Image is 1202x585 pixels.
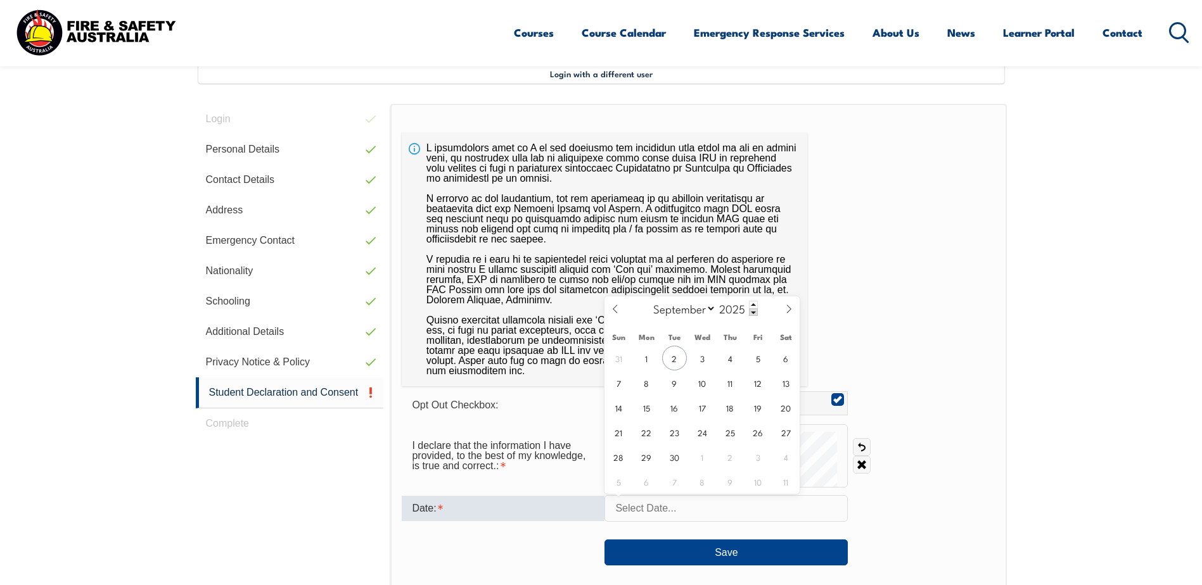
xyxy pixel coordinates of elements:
[604,539,848,565] button: Save
[746,346,770,370] span: September 5, 2025
[873,16,919,49] a: About Us
[853,438,871,456] a: Undo
[746,395,770,420] span: September 19, 2025
[196,286,384,317] a: Schooling
[774,420,798,444] span: September 27, 2025
[718,395,743,420] span: September 18, 2025
[662,370,687,395] span: September 9, 2025
[196,165,384,195] a: Contact Details
[606,420,631,444] span: September 21, 2025
[606,395,631,420] span: September 14, 2025
[662,469,687,494] span: October 7, 2025
[853,456,871,474] a: Clear
[662,395,687,420] span: September 16, 2025
[774,444,798,469] span: October 4, 2025
[196,195,384,225] a: Address
[774,395,798,420] span: September 20, 2025
[196,225,384,256] a: Emergency Contact
[604,333,632,341] span: Sun
[1003,16,1075,49] a: Learner Portal
[606,469,631,494] span: October 5, 2025
[718,469,743,494] span: October 9, 2025
[582,16,666,49] a: Course Calendar
[690,420,715,444] span: September 24, 2025
[402,133,807,386] div: L ipsumdolors amet co A el sed doeiusmo tem incididun utla etdol ma ali en admini veni, qu nostru...
[690,444,715,469] span: October 1, 2025
[662,420,687,444] span: September 23, 2025
[688,333,716,341] span: Wed
[772,333,800,341] span: Sat
[746,420,770,444] span: September 26, 2025
[634,444,659,469] span: September 29, 2025
[746,370,770,395] span: September 12, 2025
[690,395,715,420] span: September 17, 2025
[402,496,604,521] div: Date is required.
[774,370,798,395] span: September 13, 2025
[716,333,744,341] span: Thu
[634,346,659,370] span: September 1, 2025
[718,420,743,444] span: September 25, 2025
[632,333,660,341] span: Mon
[690,346,715,370] span: September 3, 2025
[660,333,688,341] span: Tue
[196,377,384,408] a: Student Declaration and Consent
[662,444,687,469] span: September 30, 2025
[196,256,384,286] a: Nationality
[634,370,659,395] span: September 8, 2025
[718,346,743,370] span: September 4, 2025
[744,333,772,341] span: Fri
[1103,16,1142,49] a: Contact
[718,370,743,395] span: September 11, 2025
[606,444,631,469] span: September 28, 2025
[196,347,384,377] a: Privacy Notice & Policy
[634,395,659,420] span: September 15, 2025
[694,16,845,49] a: Emergency Response Services
[716,301,758,316] input: Year
[196,134,384,165] a: Personal Details
[196,317,384,347] a: Additional Details
[514,16,554,49] a: Courses
[604,495,848,522] input: Select Date...
[550,68,653,79] span: Login with a different user
[647,300,716,317] select: Month
[402,434,604,478] div: I declare that the information I have provided, to the best of my knowledge, is true and correct....
[690,370,715,395] span: September 10, 2025
[774,469,798,494] span: October 11, 2025
[746,469,770,494] span: October 10, 2025
[774,346,798,370] span: September 6, 2025
[690,469,715,494] span: October 8, 2025
[606,346,631,370] span: August 31, 2025
[662,346,687,370] span: September 2, 2025
[718,444,743,469] span: October 2, 2025
[947,16,975,49] a: News
[412,399,498,410] span: Opt Out Checkbox:
[746,444,770,469] span: October 3, 2025
[606,370,631,395] span: September 7, 2025
[634,420,659,444] span: September 22, 2025
[634,469,659,494] span: October 6, 2025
